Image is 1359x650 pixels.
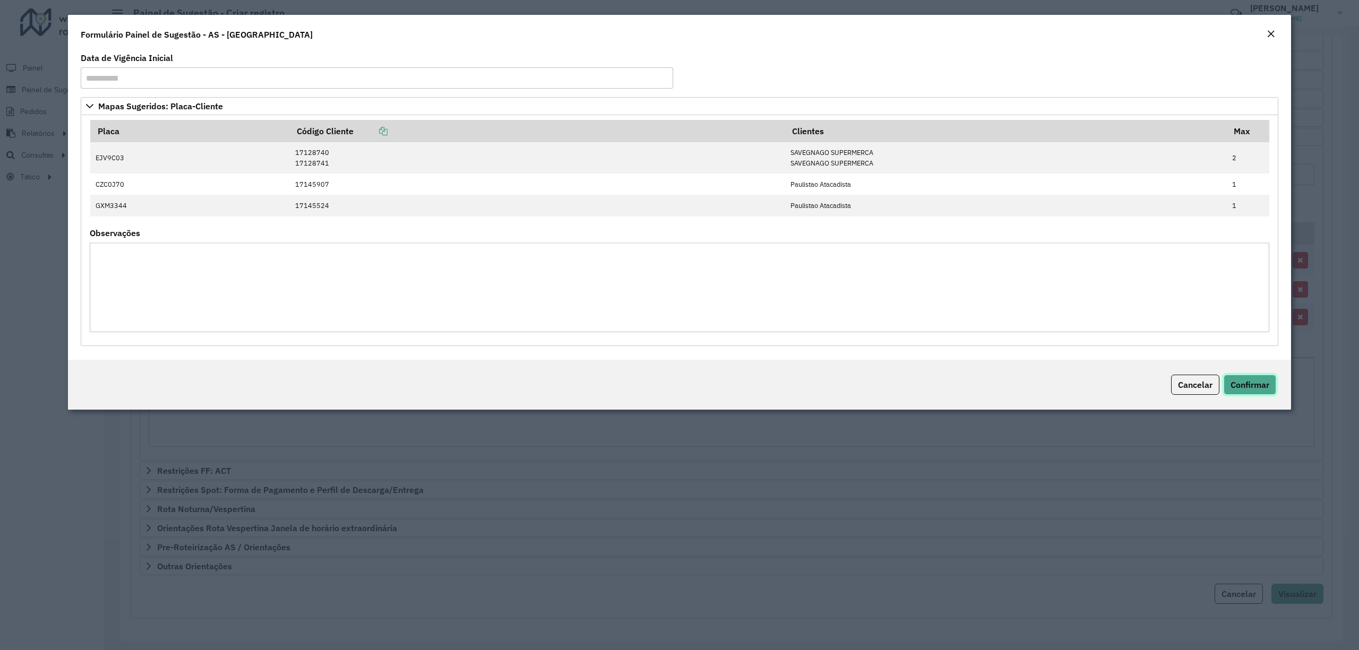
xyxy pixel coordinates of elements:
button: Confirmar [1224,375,1276,395]
label: Data de Vigência Inicial [81,51,173,64]
td: 1 [1227,174,1269,195]
button: Cancelar [1171,375,1219,395]
a: Copiar [354,126,388,136]
td: 17128740 17128741 [290,142,785,174]
div: Mapas Sugeridos: Placa-Cliente [81,115,1278,346]
label: Observações [90,227,140,239]
h4: Formulário Painel de Sugestão - AS - [GEOGRAPHIC_DATA] [81,28,313,41]
td: 1 [1227,195,1269,216]
span: Mapas Sugeridos: Placa-Cliente [98,102,223,110]
a: Mapas Sugeridos: Placa-Cliente [81,97,1278,115]
td: 17145907 [290,174,785,195]
td: SAVEGNAGO SUPERMERCA SAVEGNAGO SUPERMERCA [785,142,1226,174]
th: Placa [90,120,290,142]
td: EJV9C03 [90,142,290,174]
em: Fechar [1267,30,1275,38]
td: Paulistao Atacadista [785,174,1226,195]
span: Cancelar [1178,379,1212,390]
button: Close [1263,28,1278,41]
td: CZC0J70 [90,174,290,195]
th: Clientes [785,120,1226,142]
span: Confirmar [1231,379,1269,390]
td: 17145524 [290,195,785,216]
th: Max [1227,120,1269,142]
td: 2 [1227,142,1269,174]
td: Paulistao Atacadista [785,195,1226,216]
th: Código Cliente [290,120,785,142]
td: GXM3344 [90,195,290,216]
